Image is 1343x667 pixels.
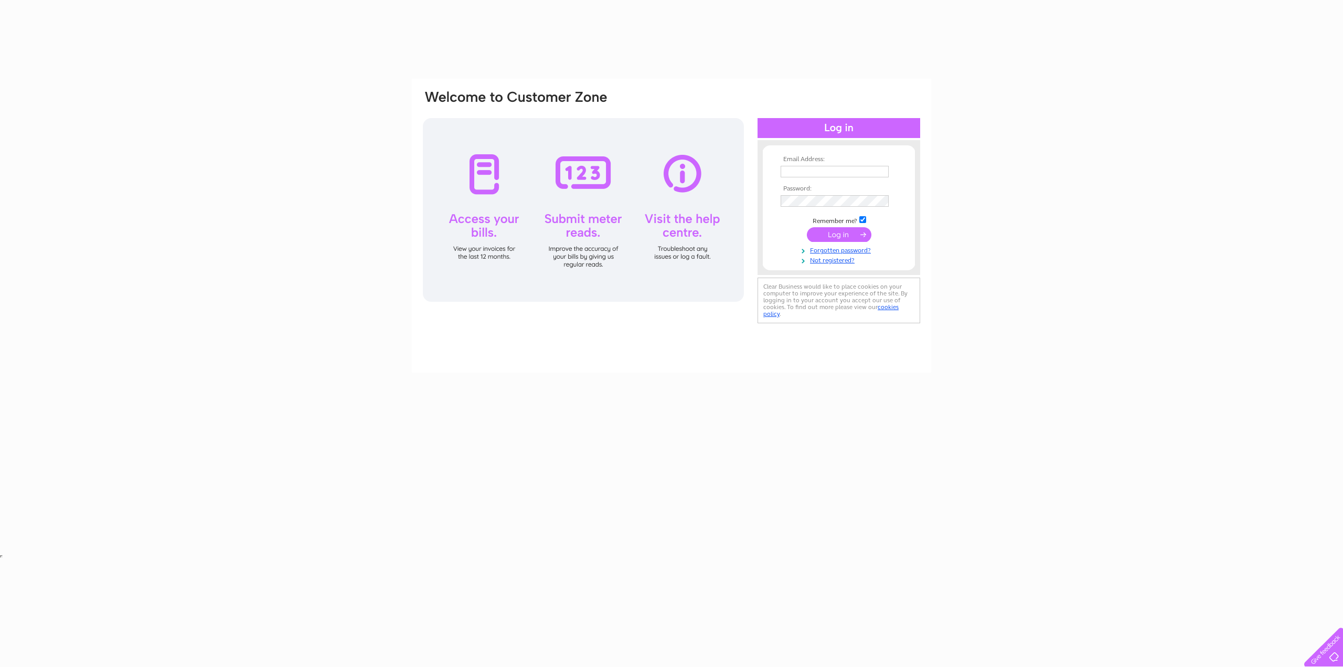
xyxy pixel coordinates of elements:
th: Email Address: [778,156,900,163]
td: Remember me? [778,215,900,225]
input: Submit [807,227,871,242]
div: Clear Business would like to place cookies on your computer to improve your experience of the sit... [758,278,920,323]
a: Not registered? [781,255,900,264]
a: cookies policy [763,303,899,317]
th: Password: [778,185,900,193]
a: Forgotten password? [781,245,900,255]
